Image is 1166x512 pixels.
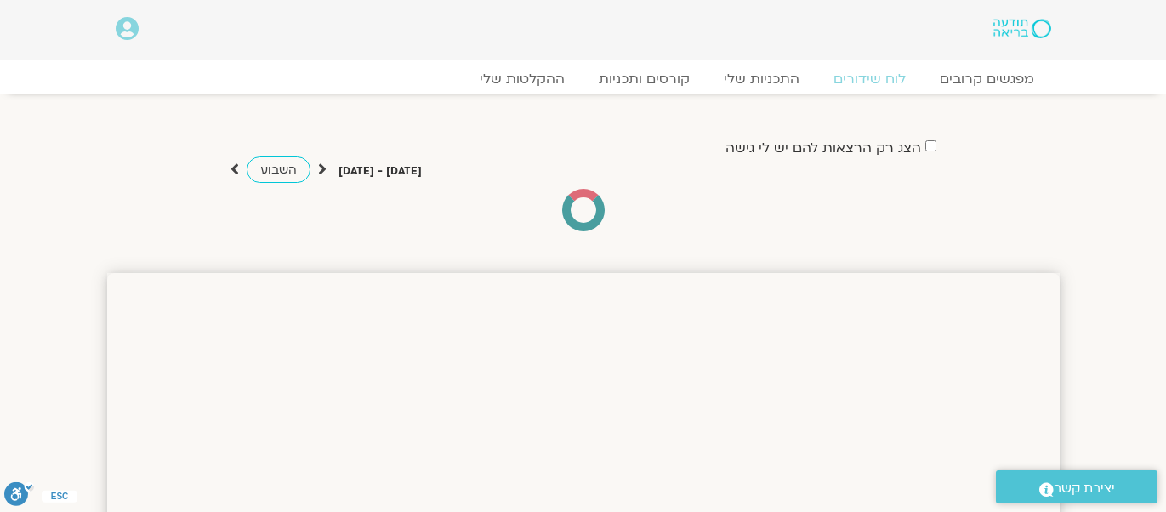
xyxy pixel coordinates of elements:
a: לוח שידורים [816,71,923,88]
label: הצג רק הרצאות להם יש לי גישה [725,140,921,156]
nav: Menu [116,71,1051,88]
a: השבוע [247,156,310,183]
span: יצירת קשר [1054,477,1115,500]
a: התכניות שלי [707,71,816,88]
a: קורסים ותכניות [582,71,707,88]
a: מפגשים קרובים [923,71,1051,88]
span: השבוע [260,162,297,178]
a: יצירת קשר [996,470,1157,503]
p: [DATE] - [DATE] [338,162,422,180]
a: ההקלטות שלי [463,71,582,88]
